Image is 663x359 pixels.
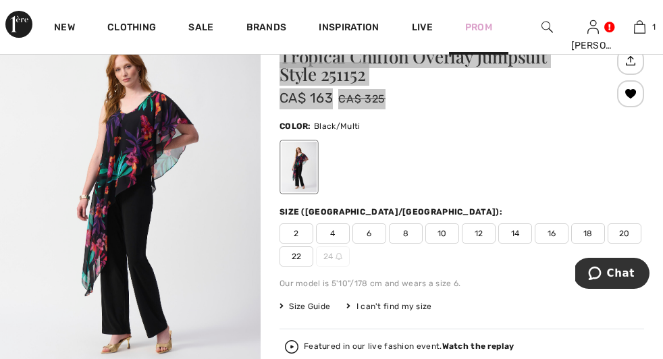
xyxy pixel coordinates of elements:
[280,121,311,131] span: Color:
[465,20,492,34] a: Prom
[389,223,423,244] span: 8
[498,223,532,244] span: 14
[462,223,496,244] span: 12
[280,206,505,218] div: Size ([GEOGRAPHIC_DATA]/[GEOGRAPHIC_DATA]):
[352,223,386,244] span: 6
[54,22,75,36] a: New
[442,341,514,351] strong: Watch the replay
[346,300,431,312] div: I can't find my size
[541,19,553,35] img: search the website
[5,11,32,38] img: 1ère Avenue
[587,20,599,33] a: Sign In
[338,89,386,109] span: CA$ 325
[316,246,350,267] span: 24
[652,21,656,33] span: 1
[107,22,156,36] a: Clothing
[280,76,333,106] span: CA$ 163
[304,342,514,351] div: Featured in our live fashion event.
[188,22,213,36] a: Sale
[571,38,616,53] div: [PERSON_NAME]
[280,300,330,312] span: Size Guide
[280,48,614,83] h1: Tropical Chiffon Overlay Jumpsuit Style 251152
[535,223,568,244] span: 16
[587,19,599,35] img: My Info
[319,22,379,36] span: Inspiration
[412,20,433,34] a: Live
[280,246,313,267] span: 22
[282,142,317,192] div: Black/Multi
[575,258,649,292] iframe: Opens a widget where you can chat to one of our agents
[280,277,644,289] div: Our model is 5'10"/178 cm and wears a size 6.
[619,49,641,72] img: Share
[336,253,342,260] img: ring-m.svg
[617,19,662,35] a: 1
[634,19,645,35] img: My Bag
[314,121,360,131] span: Black/Multi
[285,340,298,354] img: Watch the replay
[608,223,641,244] span: 20
[425,223,459,244] span: 10
[280,223,313,244] span: 2
[316,223,350,244] span: 4
[246,22,287,36] a: Brands
[571,223,605,244] span: 18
